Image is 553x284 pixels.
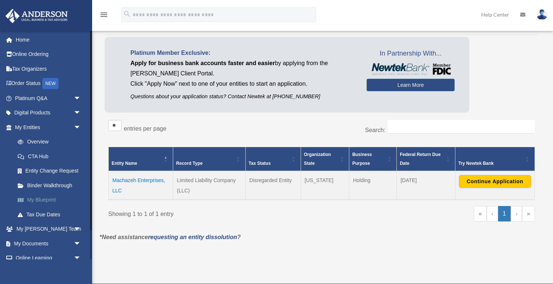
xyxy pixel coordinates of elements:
span: Business Purpose [352,152,372,166]
a: My Documentsarrow_drop_down [5,236,92,251]
a: Next [511,206,522,221]
a: My Entitiesarrow_drop_down [5,120,92,135]
button: Continue Application [459,175,531,188]
div: NEW [42,78,59,89]
td: [DATE] [397,171,455,200]
a: First [474,206,487,221]
a: Overview [10,135,88,149]
i: menu [99,10,108,19]
i: search [123,10,131,18]
a: requesting an entity dissolution [148,234,237,240]
span: In Partnership With... [367,48,455,60]
span: Federal Return Due Date [400,152,441,166]
a: Previous [487,206,498,221]
div: Try Newtek Bank [458,159,524,168]
span: arrow_drop_down [74,251,88,266]
th: Tax Status: Activate to sort [245,147,301,171]
span: arrow_drop_down [74,91,88,106]
th: Organization State: Activate to sort [301,147,349,171]
a: CTA Hub [10,149,92,164]
img: NewtekBankLogoSM.png [370,63,451,75]
a: Learn More [367,79,455,91]
a: My Blueprint [10,193,92,207]
td: Holding [349,171,397,200]
span: arrow_drop_down [74,236,88,251]
p: by applying from the [PERSON_NAME] Client Portal. [130,58,356,79]
span: arrow_drop_down [74,222,88,237]
p: Questions about your application status? Contact Newtek at [PHONE_NUMBER] [130,92,356,101]
span: Tax Status [249,161,271,166]
span: Entity Name [112,161,137,166]
span: Organization State [304,152,331,166]
span: arrow_drop_down [74,120,88,135]
img: Anderson Advisors Platinum Portal [3,9,70,23]
span: Record Type [176,161,203,166]
th: Try Newtek Bank : Activate to sort [455,147,535,171]
a: 1 [498,206,511,221]
div: Showing 1 to 1 of 1 entry [108,206,316,219]
td: Machazeh Enterprises, LLC [109,171,173,200]
a: Last [522,206,535,221]
a: Order StatusNEW [5,76,92,91]
th: Entity Name: Activate to invert sorting [109,147,173,171]
a: Tax Due Dates [10,207,92,222]
label: entries per page [124,125,167,132]
a: Digital Productsarrow_drop_down [5,106,92,120]
a: menu [99,13,108,19]
td: [US_STATE] [301,171,349,200]
span: Apply for business bank accounts faster and easier [130,60,275,66]
a: Platinum Q&Aarrow_drop_down [5,91,92,106]
th: Record Type: Activate to sort [173,147,246,171]
a: Online Learningarrow_drop_down [5,251,92,266]
p: Click "Apply Now" next to one of your entities to start an application. [130,79,356,89]
a: Home [5,32,92,47]
td: Limited Liability Company (LLC) [173,171,246,200]
label: Search: [365,127,385,133]
th: Federal Return Due Date: Activate to sort [397,147,455,171]
th: Business Purpose: Activate to sort [349,147,397,171]
a: My [PERSON_NAME] Teamarrow_drop_down [5,222,92,237]
span: arrow_drop_down [74,106,88,121]
a: Tax Organizers [5,61,92,76]
em: *Need assistance ? [99,234,241,240]
p: Platinum Member Exclusive: [130,48,356,58]
img: User Pic [536,9,547,20]
td: Disregarded Entity [245,171,301,200]
a: Entity Change Request [10,164,92,178]
a: Online Ordering [5,47,92,62]
a: Binder Walkthrough [10,178,92,193]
